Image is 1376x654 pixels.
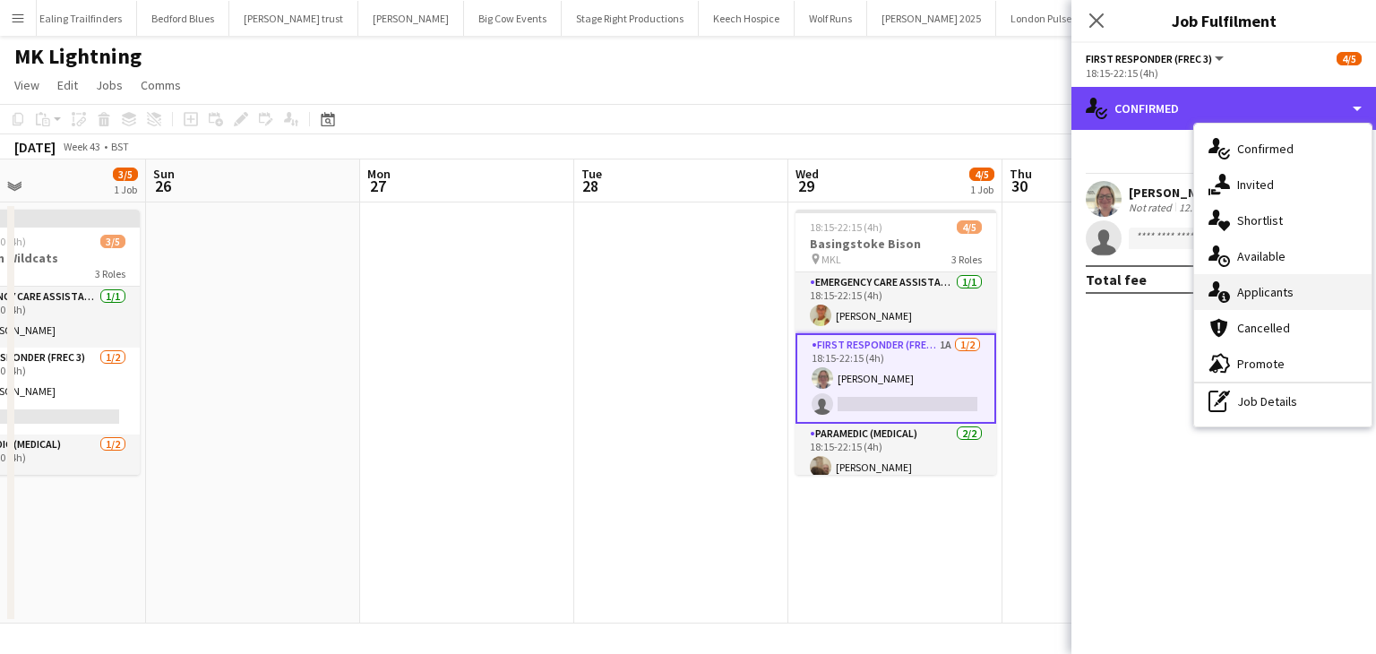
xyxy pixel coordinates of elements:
div: 18:15-22:15 (4h) [1086,66,1362,80]
button: London Pulse Netball [996,1,1122,36]
h3: Job Fulfilment [1071,9,1376,32]
app-card-role: First Responder (FREC 3)1A1/218:15-22:15 (4h)[PERSON_NAME] [795,333,996,424]
span: Applicants [1237,284,1294,300]
button: Wolf Runs [795,1,867,36]
span: Mon [367,166,391,182]
span: 26 [150,176,175,196]
button: [PERSON_NAME] trust [229,1,358,36]
span: 4/5 [969,168,994,181]
span: Confirmed [1237,141,1294,157]
span: Available [1237,248,1286,264]
div: Job Details [1194,383,1372,419]
button: [PERSON_NAME] 2025 [867,1,996,36]
button: [PERSON_NAME] [358,1,464,36]
button: Ealing Trailfinders [25,1,137,36]
a: View [7,73,47,97]
a: Edit [50,73,85,97]
a: Jobs [89,73,130,97]
span: 3 Roles [95,267,125,280]
span: 30 [1007,176,1032,196]
div: [DATE] [14,138,56,156]
span: 3 Roles [951,253,982,266]
button: Keech Hospice [699,1,795,36]
app-card-role: Emergency Care Assistant (Medical)1/118:15-22:15 (4h)[PERSON_NAME] [795,272,996,333]
span: 3/5 [113,168,138,181]
span: First Responder (FREC 3) [1086,52,1212,65]
span: 4/5 [957,220,982,234]
span: Cancelled [1237,320,1290,336]
div: 1 Job [114,183,137,196]
span: MKL [821,253,841,266]
span: 28 [579,176,602,196]
span: 4/5 [1337,52,1362,65]
span: 29 [793,176,819,196]
app-job-card: 18:15-22:15 (4h)4/5Basingstoke Bison MKL3 RolesEmergency Care Assistant (Medical)1/118:15-22:15 (... [795,210,996,475]
span: Edit [57,77,78,93]
span: 27 [365,176,391,196]
div: Total fee [1086,271,1147,288]
span: Wed [795,166,819,182]
button: Stage Right Productions [562,1,699,36]
span: View [14,77,39,93]
span: Tue [581,166,602,182]
span: Jobs [96,77,123,93]
a: Comms [133,73,188,97]
app-card-role: Paramedic (Medical)2/218:15-22:15 (4h)[PERSON_NAME] [795,424,996,511]
span: Sun [153,166,175,182]
span: Comms [141,77,181,93]
span: Thu [1010,166,1032,182]
div: 12.02mi [1175,201,1218,214]
span: Promote [1237,356,1285,372]
span: Week 43 [59,140,104,153]
button: Big Cow Events [464,1,562,36]
span: Shortlist [1237,212,1283,228]
span: 3/5 [100,235,125,248]
button: First Responder (FREC 3) [1086,52,1226,65]
span: 18:15-22:15 (4h) [810,220,882,234]
h3: Basingstoke Bison [795,236,996,252]
span: Invited [1237,176,1274,193]
h1: MK Lightning [14,43,142,70]
div: Not rated [1129,201,1175,214]
button: Bedford Blues [137,1,229,36]
div: 1 Job [970,183,993,196]
div: BST [111,140,129,153]
div: Confirmed [1071,87,1376,130]
div: [PERSON_NAME] [1129,185,1224,201]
